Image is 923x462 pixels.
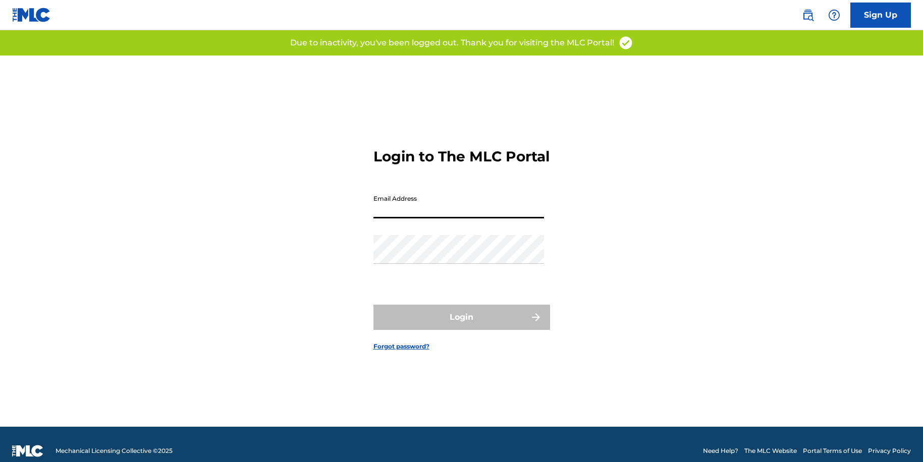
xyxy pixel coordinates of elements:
span: Mechanical Licensing Collective © 2025 [56,446,173,455]
a: Privacy Policy [868,446,911,455]
img: help [828,9,840,21]
a: Sign Up [850,3,911,28]
div: Help [824,5,844,25]
img: MLC Logo [12,8,51,22]
a: Portal Terms of Use [803,446,862,455]
a: Public Search [798,5,818,25]
img: access [618,35,633,50]
img: search [802,9,814,21]
iframe: Chat Widget [873,414,923,462]
h3: Login to The MLC Portal [373,148,550,165]
a: Forgot password? [373,342,429,351]
img: logo [12,445,43,457]
a: The MLC Website [744,446,797,455]
p: Due to inactivity, you've been logged out. Thank you for visiting the MLC Portal! [290,37,614,49]
a: Need Help? [703,446,738,455]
